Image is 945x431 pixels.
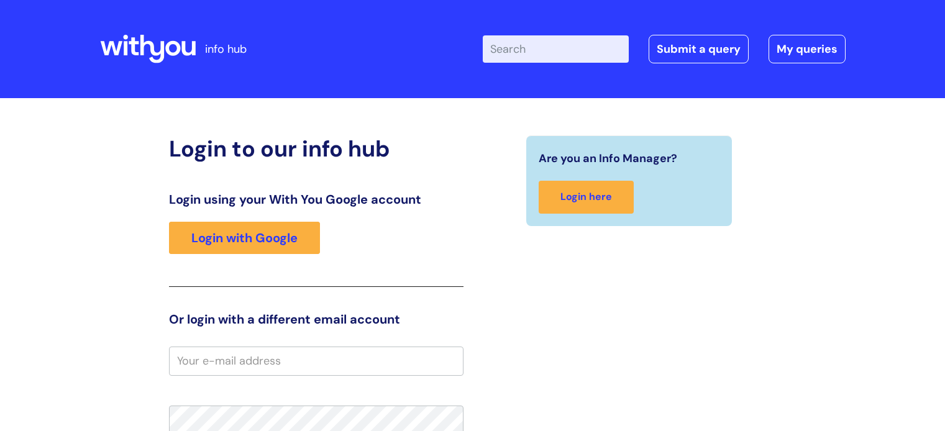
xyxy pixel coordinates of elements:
[169,347,463,375] input: Your e-mail address
[483,35,629,63] input: Search
[539,181,634,214] a: Login here
[205,39,247,59] p: info hub
[769,35,846,63] a: My queries
[169,222,320,254] a: Login with Google
[169,192,463,207] h3: Login using your With You Google account
[169,135,463,162] h2: Login to our info hub
[169,312,463,327] h3: Or login with a different email account
[539,148,677,168] span: Are you an Info Manager?
[649,35,749,63] a: Submit a query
